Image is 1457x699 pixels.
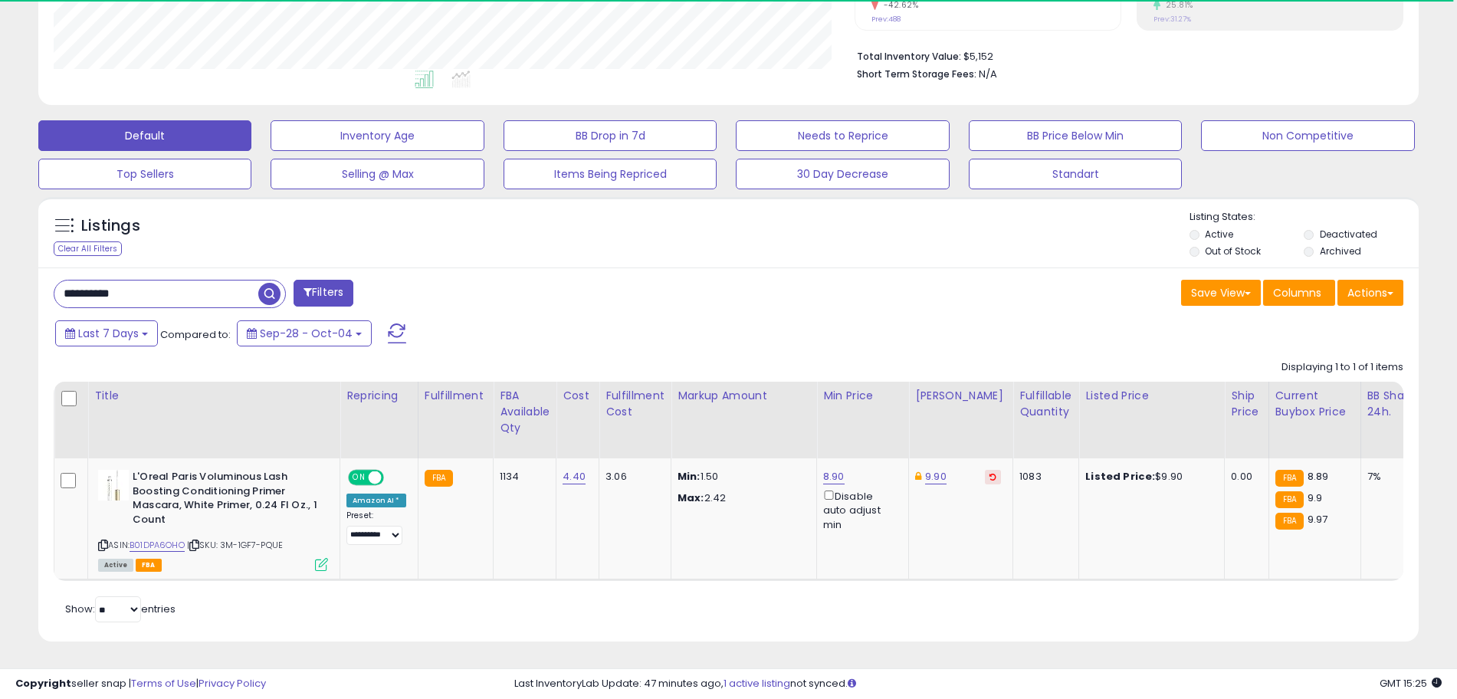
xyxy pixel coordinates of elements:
[1281,360,1403,375] div: Displaying 1 to 1 of 1 items
[136,559,162,572] span: FBA
[260,326,353,341] span: Sep-28 - Oct-04
[349,471,369,484] span: ON
[1201,120,1414,151] button: Non Competitive
[871,15,901,24] small: Prev: 488
[38,120,251,151] button: Default
[678,491,704,505] strong: Max:
[237,320,372,346] button: Sep-28 - Oct-04
[54,241,122,256] div: Clear All Filters
[605,388,665,420] div: Fulfillment Cost
[678,388,810,404] div: Markup Amount
[1019,388,1072,420] div: Fulfillable Quantity
[857,67,976,80] b: Short Term Storage Fees:
[346,388,412,404] div: Repricing
[678,491,805,505] p: 2.42
[605,470,659,484] div: 3.06
[823,388,902,404] div: Min Price
[1320,228,1377,241] label: Deactivated
[81,215,140,237] h5: Listings
[1181,280,1261,306] button: Save View
[1275,388,1354,420] div: Current Buybox Price
[969,120,1182,151] button: BB Price Below Min
[1337,280,1403,306] button: Actions
[187,539,283,551] span: | SKU: 3M-1GF7-PQUE
[979,67,997,81] span: N/A
[857,50,961,63] b: Total Inventory Value:
[15,677,266,691] div: seller snap | |
[1231,470,1256,484] div: 0.00
[65,602,176,616] span: Show: entries
[736,120,949,151] button: Needs to Reprice
[857,46,1392,64] li: $5,152
[1308,491,1322,505] span: 9.9
[1153,15,1191,24] small: Prev: 31.27%
[500,470,544,484] div: 1134
[915,388,1006,404] div: [PERSON_NAME]
[514,677,1442,691] div: Last InventoryLab Update: 47 minutes ago, not synced.
[425,388,487,404] div: Fulfillment
[925,469,947,484] a: 9.90
[724,676,790,691] a: 1 active listing
[1019,470,1067,484] div: 1083
[1308,512,1328,527] span: 9.97
[504,120,717,151] button: BB Drop in 7d
[823,487,897,532] div: Disable auto adjust min
[78,326,139,341] span: Last 7 Days
[382,471,406,484] span: OFF
[294,280,353,307] button: Filters
[1275,491,1304,508] small: FBA
[563,469,586,484] a: 4.40
[55,320,158,346] button: Last 7 Days
[425,470,453,487] small: FBA
[130,539,185,552] a: B01DPA6OHO
[94,388,333,404] div: Title
[133,470,319,530] b: L'Oreal Paris Voluminous Lash Boosting Conditioning Primer Mascara, White Primer, 0.24 Fl Oz., 1 ...
[1275,513,1304,530] small: FBA
[98,470,129,500] img: 31xGLWu4IKL._SL40_.jpg
[1205,244,1261,258] label: Out of Stock
[1320,244,1361,258] label: Archived
[678,470,805,484] p: 1.50
[1367,388,1423,420] div: BB Share 24h.
[1308,469,1329,484] span: 8.89
[160,327,231,342] span: Compared to:
[131,676,196,691] a: Terms of Use
[1231,388,1262,420] div: Ship Price
[1380,676,1442,691] span: 2025-10-12 15:25 GMT
[1263,280,1335,306] button: Columns
[346,510,406,545] div: Preset:
[1205,228,1233,241] label: Active
[98,559,133,572] span: All listings currently available for purchase on Amazon
[38,159,251,189] button: Top Sellers
[1085,470,1213,484] div: $9.90
[98,470,328,569] div: ASIN:
[1190,210,1419,225] p: Listing States:
[500,388,550,436] div: FBA Available Qty
[199,676,266,691] a: Privacy Policy
[1085,469,1155,484] b: Listed Price:
[823,469,845,484] a: 8.90
[678,469,701,484] strong: Min:
[1085,388,1218,404] div: Listed Price
[504,159,717,189] button: Items Being Repriced
[15,676,71,691] strong: Copyright
[346,494,406,507] div: Amazon AI *
[1275,470,1304,487] small: FBA
[271,120,484,151] button: Inventory Age
[969,159,1182,189] button: Standart
[563,388,592,404] div: Cost
[736,159,949,189] button: 30 Day Decrease
[1367,470,1418,484] div: 7%
[1273,285,1321,300] span: Columns
[271,159,484,189] button: Selling @ Max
